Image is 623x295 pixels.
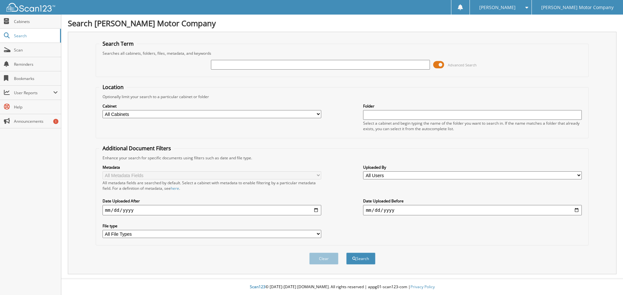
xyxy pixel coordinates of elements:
div: 1 [53,119,58,124]
span: Scan123 [250,284,265,289]
label: Date Uploaded After [103,198,321,204]
button: Search [346,253,375,265]
legend: Location [99,84,127,91]
h1: Search [PERSON_NAME] Motor Company [68,18,617,28]
span: Search [14,33,57,39]
span: Bookmarks [14,76,58,81]
label: Metadata [103,165,321,170]
div: Searches all cabinets, folders, files, metadata, and keywords [99,51,585,56]
span: User Reports [14,90,53,96]
input: start [103,205,321,215]
a: Privacy Policy [410,284,435,289]
span: Help [14,104,58,110]
span: Reminders [14,62,58,67]
legend: Additional Document Filters [99,145,174,152]
a: here [171,186,179,191]
label: Uploaded By [363,165,582,170]
span: [PERSON_NAME] [479,6,516,9]
label: Date Uploaded Before [363,198,582,204]
span: [PERSON_NAME] Motor Company [541,6,614,9]
div: Enhance your search for specific documents using filters such as date and file type. [99,155,585,161]
input: end [363,205,582,215]
div: © [DATE]-[DATE] [DOMAIN_NAME]. All rights reserved | appg01-scan123-com | [61,279,623,295]
div: Select a cabinet and begin typing the name of the folder you want to search in. If the name match... [363,120,582,131]
label: File type [103,223,321,229]
span: Advanced Search [448,62,477,67]
label: Folder [363,103,582,109]
span: Cabinets [14,19,58,24]
button: Clear [309,253,338,265]
div: Optionally limit your search to a particular cabinet or folder [99,94,585,99]
label: Cabinet [103,103,321,109]
span: Announcements [14,119,58,124]
span: Scan [14,47,58,53]
legend: Search Term [99,40,137,47]
div: All metadata fields are searched by default. Select a cabinet with metadata to enable filtering b... [103,180,321,191]
img: scan123-logo-white.svg [6,3,55,12]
